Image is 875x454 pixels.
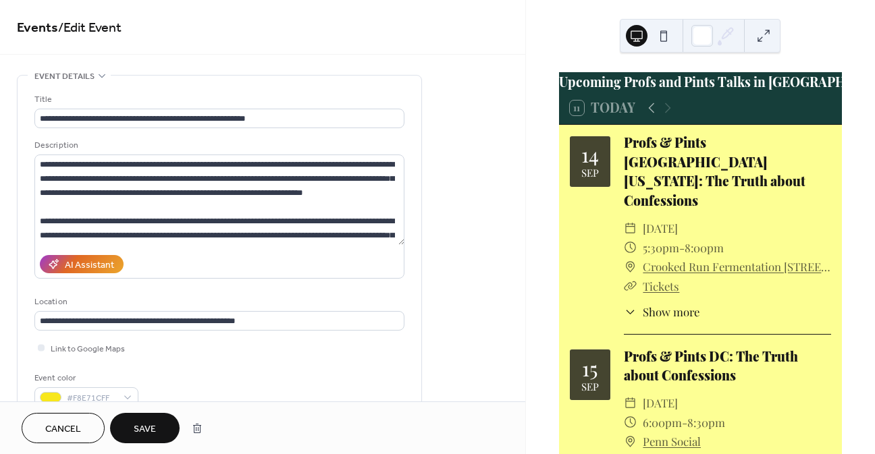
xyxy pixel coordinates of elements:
[624,347,798,385] a: Profs & Pints DC: The Truth about Confessions
[110,413,180,443] button: Save
[624,393,637,413] div: ​
[624,277,637,296] div: ​
[581,168,599,178] div: Sep
[624,413,637,432] div: ​
[581,144,599,165] div: 14
[679,238,685,258] span: -
[643,219,678,238] span: [DATE]
[34,371,136,385] div: Event color
[58,15,122,41] span: / Edit Event
[624,134,805,209] a: Profs & Pints [GEOGRAPHIC_DATA][US_STATE]: The Truth about Confessions
[643,432,701,451] a: Penn Social
[17,15,58,41] a: Events
[624,238,637,258] div: ​
[624,304,700,320] button: ​Show more
[34,295,402,309] div: Location
[559,72,842,92] div: Upcoming Profs and Pints Talks in [GEOGRAPHIC_DATA][US_STATE]
[643,279,679,293] a: Tickets
[34,138,402,152] div: Description
[134,422,156,436] span: Save
[643,413,682,432] span: 6:00pm
[682,413,687,432] span: -
[685,238,724,258] span: 8:00pm
[624,219,637,238] div: ​
[65,258,114,273] div: AI Assistant
[624,432,637,451] div: ​
[51,342,125,356] span: Link to Google Maps
[34,92,402,107] div: Title
[67,391,117,405] span: #F8E71CFF
[643,393,678,413] span: [DATE]
[34,69,95,84] span: Event details
[40,255,124,273] button: AI Assistant
[45,422,81,436] span: Cancel
[22,413,105,443] button: Cancel
[624,257,637,277] div: ​
[624,304,637,320] div: ​
[582,358,598,378] div: 15
[643,257,831,277] a: Crooked Run Fermentation [STREET_ADDRESS][PERSON_NAME][PERSON_NAME]
[687,413,725,432] span: 8:30pm
[643,238,679,258] span: 5:30pm
[581,382,599,392] div: Sep
[643,304,699,320] span: Show more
